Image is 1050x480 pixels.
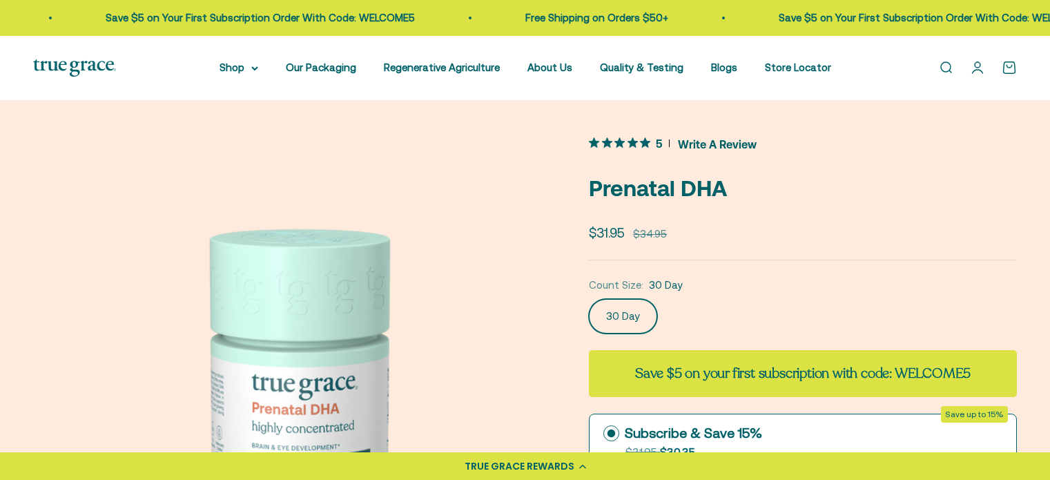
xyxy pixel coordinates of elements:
[30,10,340,26] p: Save $5 on Your First Subscription Order With Code: WELCOME5
[465,459,574,474] div: TRUE GRACE REWARDS
[711,61,737,73] a: Blogs
[589,222,625,243] sale-price: $31.95
[286,61,356,73] a: Our Packaging
[635,364,971,383] strong: Save $5 on your first subscription with code: WELCOME5
[527,61,572,73] a: About Us
[600,61,683,73] a: Quality & Testing
[656,135,662,150] span: 5
[633,226,667,242] compare-at-price: $34.95
[678,133,757,154] span: Write A Review
[589,277,643,294] legend: Count Size:
[589,133,757,154] button: 5 out 5 stars rating in total 1 reviews. Jump to reviews.
[384,61,500,73] a: Regenerative Agriculture
[765,61,831,73] a: Store Locator
[649,277,683,294] span: 30 Day
[450,12,593,23] a: Free Shipping on Orders $50+
[703,10,1013,26] p: Save $5 on Your First Subscription Order With Code: WELCOME5
[589,171,1017,206] p: Prenatal DHA
[220,59,258,76] summary: Shop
